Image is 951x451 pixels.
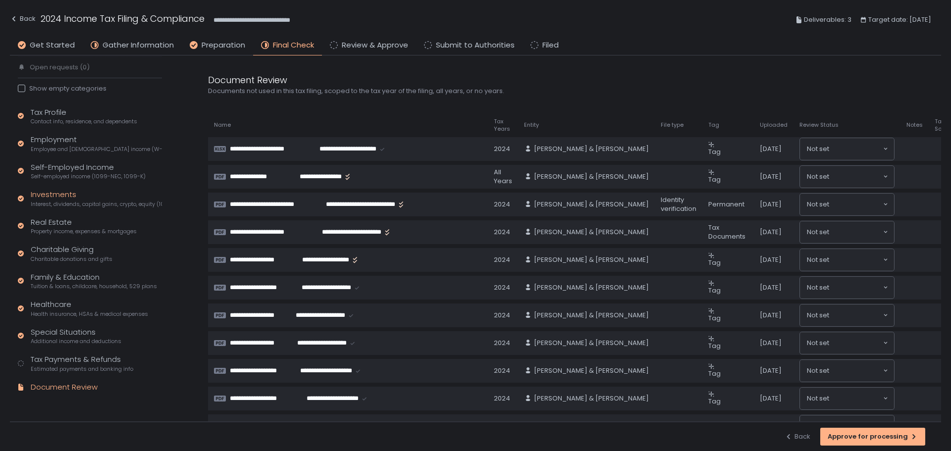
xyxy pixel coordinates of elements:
[31,107,137,126] div: Tax Profile
[31,299,148,318] div: Healthcare
[829,255,882,265] input: Search for option
[542,40,559,51] span: Filed
[800,388,894,409] div: Search for option
[31,200,162,208] span: Interest, dividends, capital gains, crypto, equity (1099s, K-1s)
[807,255,829,265] span: Not set
[800,166,894,188] div: Search for option
[760,394,782,403] span: [DATE]
[760,200,782,209] span: [DATE]
[31,217,137,236] div: Real Estate
[828,432,918,441] div: Approve for processing
[807,283,829,293] span: Not set
[31,146,162,153] span: Employee and [DEMOGRAPHIC_DATA] income (W-2s)
[214,121,231,129] span: Name
[829,310,882,320] input: Search for option
[829,172,882,182] input: Search for option
[273,40,314,51] span: Final Check
[829,144,882,154] input: Search for option
[800,221,894,243] div: Search for option
[760,339,782,348] span: [DATE]
[868,14,931,26] span: Target date: [DATE]
[800,360,894,382] div: Search for option
[760,366,782,375] span: [DATE]
[807,394,829,403] span: Not set
[31,189,162,208] div: Investments
[804,14,851,26] span: Deliverables: 3
[708,397,721,406] span: Tag
[708,286,721,295] span: Tag
[31,134,162,153] div: Employment
[661,121,684,129] span: File type
[534,200,649,209] span: [PERSON_NAME] & [PERSON_NAME]
[208,73,684,87] div: Document Review
[829,421,882,431] input: Search for option
[708,258,721,267] span: Tag
[785,428,810,446] button: Back
[10,13,36,25] div: Back
[760,172,782,181] span: [DATE]
[534,228,649,237] span: [PERSON_NAME] & [PERSON_NAME]
[800,304,894,326] div: Search for option
[534,172,649,181] span: [PERSON_NAME] & [PERSON_NAME]
[31,283,157,290] span: Tuition & loans, childcare, household, 529 plans
[708,175,721,184] span: Tag
[800,249,894,271] div: Search for option
[760,255,782,264] span: [DATE]
[760,145,782,153] span: [DATE]
[342,40,408,51] span: Review & Approve
[785,432,810,441] div: Back
[760,283,782,292] span: [DATE]
[708,147,721,156] span: Tag
[534,366,649,375] span: [PERSON_NAME] & [PERSON_NAME]
[494,118,512,133] span: Tax Years
[708,121,719,129] span: Tag
[31,310,148,318] span: Health insurance, HSAs & medical expenses
[807,421,829,431] span: Not set
[829,366,882,376] input: Search for option
[31,255,112,263] span: Charitable donations and gifts
[31,327,121,346] div: Special Situations
[807,310,829,320] span: Not set
[807,200,829,209] span: Not set
[31,272,157,291] div: Family & Education
[41,12,205,25] h1: 2024 Income Tax Filing & Compliance
[807,144,829,154] span: Not set
[534,255,649,264] span: [PERSON_NAME] & [PERSON_NAME]
[534,394,649,403] span: [PERSON_NAME] & [PERSON_NAME]
[31,365,133,373] span: Estimated payments and banking info
[820,428,925,446] button: Approve for processing
[708,369,721,378] span: Tag
[202,40,245,51] span: Preparation
[30,40,75,51] span: Get Started
[800,138,894,160] div: Search for option
[31,118,137,125] span: Contact info, residence, and dependents
[829,394,882,403] input: Search for option
[906,121,923,129] span: Notes
[30,63,90,72] span: Open requests (0)
[534,283,649,292] span: [PERSON_NAME] & [PERSON_NAME]
[524,121,539,129] span: Entity
[760,228,782,237] span: [DATE]
[829,338,882,348] input: Search for option
[534,339,649,348] span: [PERSON_NAME] & [PERSON_NAME]
[829,227,882,237] input: Search for option
[31,244,112,263] div: Charitable Giving
[800,332,894,354] div: Search for option
[31,382,98,393] div: Document Review
[31,228,137,235] span: Property income, expenses & mortgages
[800,415,894,437] div: Search for option
[708,341,721,351] span: Tag
[760,311,782,320] span: [DATE]
[807,227,829,237] span: Not set
[829,283,882,293] input: Search for option
[10,12,36,28] button: Back
[31,173,146,180] span: Self-employed income (1099-NEC, 1099-K)
[829,200,882,209] input: Search for option
[31,338,121,345] span: Additional income and deductions
[534,145,649,153] span: [PERSON_NAME] & [PERSON_NAME]
[800,194,894,215] div: Search for option
[708,313,721,323] span: Tag
[807,366,829,376] span: Not set
[807,172,829,182] span: Not set
[760,121,788,129] span: Uploaded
